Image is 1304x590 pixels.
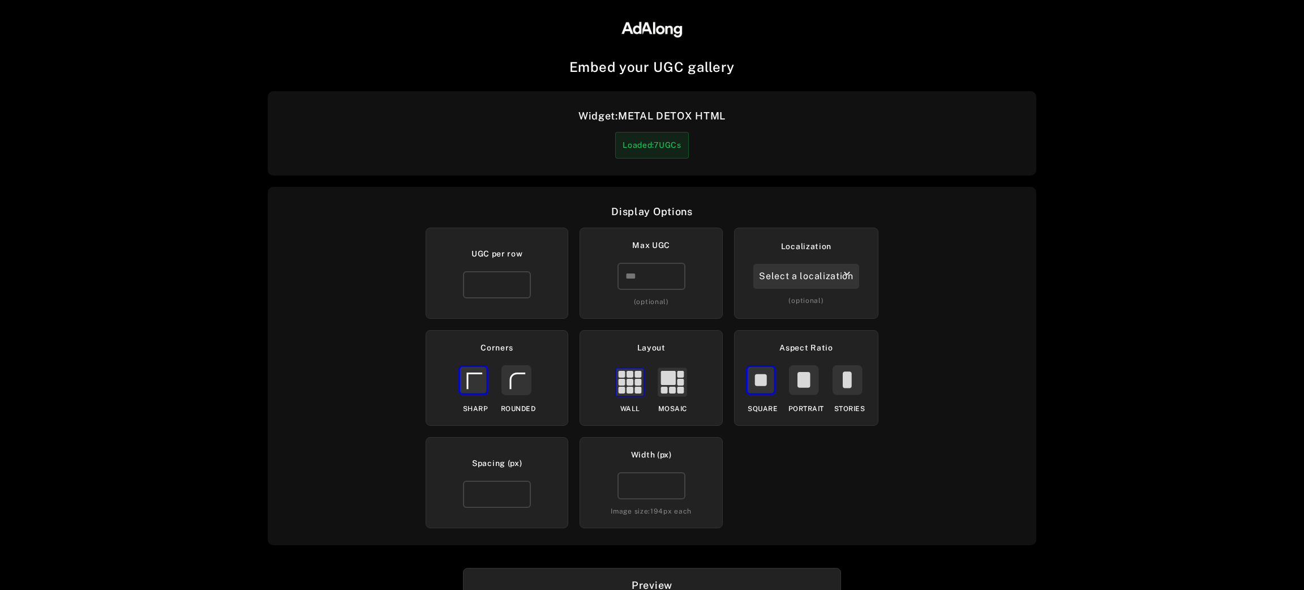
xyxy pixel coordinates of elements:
div: Widget: METAL DETOX HTML [578,108,726,123]
div: Select a localization [753,264,859,289]
div: (optional) [634,297,669,307]
div: UGC per row [471,248,523,260]
span: WALL [620,404,640,414]
span: PORTRAIT [788,404,824,414]
div: Embed your UGC gallery [569,57,735,77]
i: keyboard_arrow_down [841,268,853,280]
div: Image size: 194 px each [611,506,692,516]
span: SQUARE [748,404,778,414]
span: STORIES [834,404,865,414]
div: Max UGC [632,240,670,251]
div: Loaded: 7 UGCs [615,132,688,159]
img: AdAlong Logo [602,11,702,45]
div: Width (px) [631,449,672,461]
span: MOSAIC [658,404,687,414]
div: Aspect Ratio [779,342,833,354]
div: Layout [637,342,666,354]
div: Spacing (px) [472,458,522,469]
div: (optional) [788,296,823,306]
div: Display Options [611,204,693,219]
div: Corners [481,342,513,354]
div: Localization [781,241,831,253]
span: SHARP [463,404,488,414]
span: ROUNDED [501,404,536,414]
